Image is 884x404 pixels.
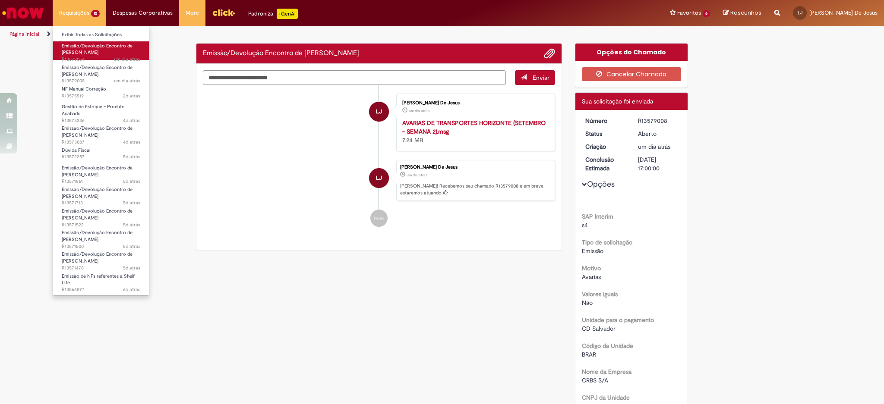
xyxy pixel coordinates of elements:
button: Enviar [515,70,555,85]
span: Emissão/Devolução Encontro de [PERSON_NAME] [62,125,133,138]
h2: Emissão/Devolução Encontro de Contas Fornecedor Histórico de tíquete [203,50,359,57]
a: Aberto R13575519 : NF Manual Correção [53,85,149,100]
span: 4d atrás [123,139,140,145]
span: LJ [376,101,382,122]
div: R13579008 [638,116,678,125]
a: Aberto R13571861 : Emissão/Devolução Encontro de Contas Fornecedor [53,163,149,182]
b: Tipo de solicitação [582,238,632,246]
div: Lucas Dos Santos De Jesus [369,102,389,122]
button: Cancelar Chamado [582,67,682,81]
span: Emissão de NFs referentes a Shelf Life [62,273,135,286]
span: Emissão/Devolução Encontro de [PERSON_NAME] [62,229,133,243]
a: Aberto R13579008 : Emissão/Devolução Encontro de Contas Fornecedor [53,63,149,81]
span: R13571500 [62,243,140,250]
a: Aberto R13571500 : Emissão/Devolução Encontro de Contas Fornecedor [53,228,149,247]
span: BRAR [582,351,596,358]
a: Aberto R13579054 : Emissão/Devolução Encontro de Contas Fornecedor [53,41,149,60]
span: um dia atrás [114,78,140,84]
span: Sua solicitação foi enviada [582,97,653,105]
span: s4 [582,221,588,229]
a: AVARIAS DE TRANSPORTES HORIZONTE (SETEMBRO - SEMANA 2).msg [402,119,546,135]
a: Aberto R13573236 : Gestão de Estoque – Produto Acabado [53,102,149,121]
span: Gestão de Estoque – Produto Acabado [62,103,125,117]
div: Lucas Dos Santos De Jesus [369,168,389,188]
ul: Requisições [53,26,149,296]
a: Aberto R13573087 : Emissão/Devolução Encontro de Contas Fornecedor [53,124,149,142]
span: Emissão [582,247,603,255]
span: Dúvida Fiscal [62,147,90,153]
span: 5d atrás [123,153,140,160]
span: 5d atrás [123,243,140,250]
time: 27/09/2025 13:40:13 [123,139,140,145]
button: Adicionar anexos [544,48,555,59]
div: 7.24 MB [402,119,546,144]
a: Página inicial [9,31,39,38]
a: Aberto R13572287 : Dúvida Fiscal [53,146,149,162]
span: 5d atrás [123,178,140,185]
span: um dia atrás [409,108,429,113]
span: 6d atrás [123,286,140,293]
a: Aberto R13571522 : Emissão/Devolução Encontro de Contas Fornecedor [53,207,149,225]
li: Lucas Dos Santos De Jesus [203,160,555,201]
time: 29/09/2025 19:40:00 [409,108,429,113]
time: 26/09/2025 16:11:52 [123,265,140,271]
span: CRBS S/A [582,376,608,384]
span: R13572287 [62,153,140,160]
time: 26/09/2025 16:14:53 [123,243,140,250]
span: LJ [376,168,382,188]
span: R13566877 [62,286,140,293]
span: Enviar [533,74,549,81]
b: SAP Interim [582,213,613,220]
span: NF Manual Correção [62,86,106,92]
time: 29/09/2025 09:59:29 [123,93,140,99]
span: R13571713 [62,200,140,207]
span: 2d atrás [123,93,140,99]
div: [PERSON_NAME] De Jesus [402,100,546,106]
span: R13571861 [62,178,140,185]
span: R13575519 [62,93,140,100]
span: 6 [703,10,710,17]
ul: Trilhas de página [6,26,583,42]
span: Emissão/Devolução Encontro de [PERSON_NAME] [62,64,133,78]
span: R13579008 [62,78,140,85]
span: um dia atrás [114,56,140,63]
span: Favoritos [677,9,701,17]
time: 27/09/2025 17:05:00 [123,117,140,124]
dt: Criação [579,142,632,151]
div: Opções do Chamado [575,44,688,61]
dt: Conclusão Estimada [579,155,632,172]
p: [PERSON_NAME]! Recebemos seu chamado R13579008 e em breve estaremos atuando. [400,183,550,196]
span: LJ [798,10,802,16]
time: 25/09/2025 14:22:18 [123,286,140,293]
span: Não [582,299,593,307]
time: 26/09/2025 16:59:41 [123,178,140,185]
b: Código da Unidade [582,342,633,350]
b: Nome da Empresa [582,368,631,376]
span: Despesas Corporativas [113,9,173,17]
a: Aberto R13571713 : Emissão/Devolução Encontro de Contas Fornecedor [53,185,149,204]
span: More [186,9,199,17]
b: CNPJ da Unidade [582,394,630,401]
span: um dia atrás [638,143,670,150]
div: 29/09/2025 19:40:03 [638,142,678,151]
dt: Número [579,116,632,125]
span: Rascunhos [730,9,761,17]
time: 26/09/2025 16:43:36 [123,200,140,206]
span: um dia atrás [407,172,427,178]
b: Motivo [582,264,601,272]
time: 29/09/2025 19:59:59 [114,56,140,63]
ul: Histórico de tíquete [203,85,555,236]
span: Emissão/Devolução Encontro de [PERSON_NAME] [62,208,133,221]
time: 29/09/2025 19:40:03 [407,172,427,178]
span: [PERSON_NAME] De Jesus [809,9,878,16]
div: [DATE] 17:00:00 [638,155,678,172]
div: Aberto [638,129,678,138]
span: Emissão/Devolução Encontro de [PERSON_NAME] [62,251,133,264]
span: 5d atrás [123,265,140,271]
span: R13571522 [62,222,140,229]
span: 5d atrás [123,222,140,228]
a: Aberto R13566877 : Emissão de NFs referentes a Shelf Life [53,272,149,290]
b: Unidade para o pagamento [582,316,654,324]
time: 29/09/2025 19:40:04 [114,78,140,84]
